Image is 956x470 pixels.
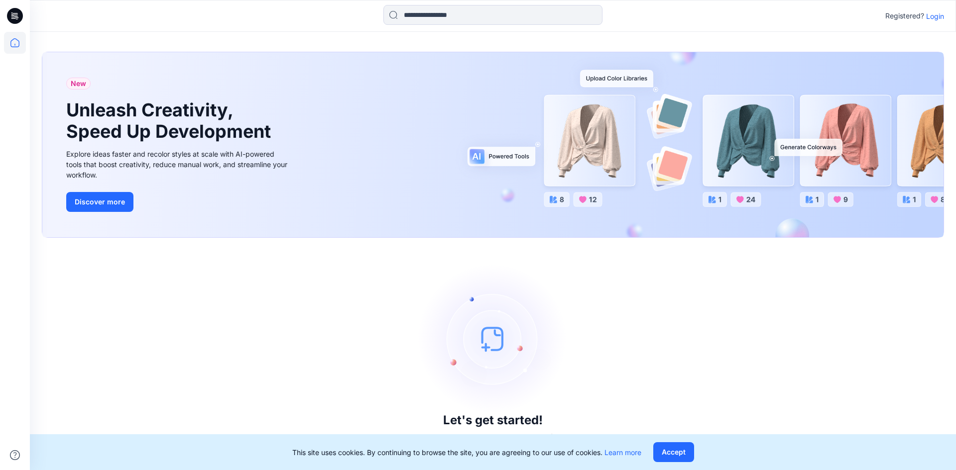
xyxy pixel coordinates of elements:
p: Registered? [885,10,924,22]
h1: Unleash Creativity, Speed Up Development [66,99,275,142]
img: empty-state-image.svg [418,264,568,413]
div: Explore ideas faster and recolor styles at scale with AI-powered tools that boost creativity, red... [66,149,290,180]
button: Discover more [66,192,133,212]
a: Learn more [604,448,641,457]
p: This site uses cookies. By continuing to browse the site, you are agreeing to our use of cookies. [292,447,641,458]
button: Accept [653,442,694,462]
p: Login [926,11,944,21]
a: Discover more [66,192,290,212]
h3: Let's get started! [443,413,543,427]
p: Click New to add a style or create a folder. [412,431,574,443]
span: New [71,78,86,90]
